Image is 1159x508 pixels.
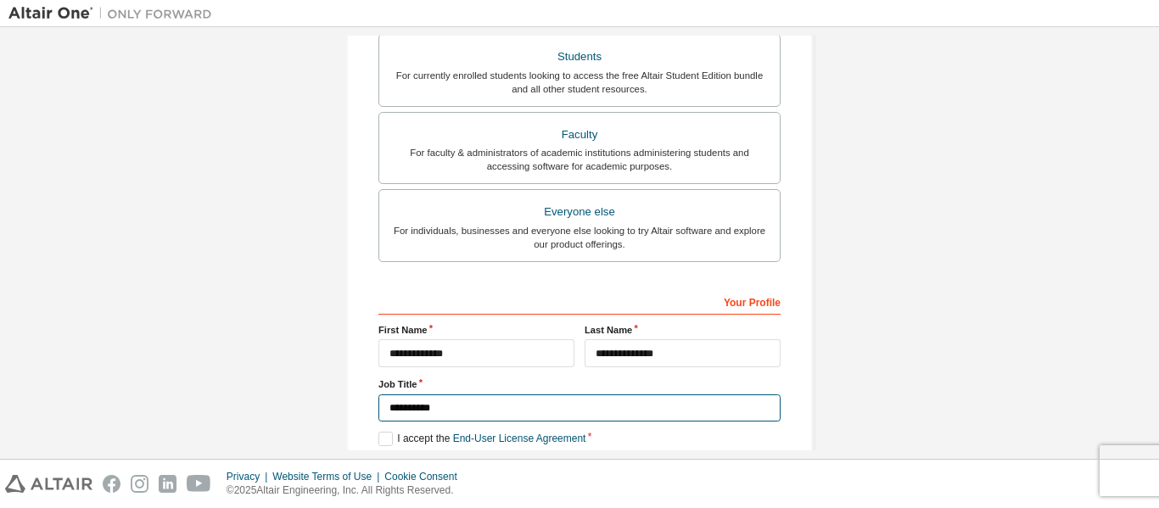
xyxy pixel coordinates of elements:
[378,377,781,391] label: Job Title
[389,224,770,251] div: For individuals, businesses and everyone else looking to try Altair software and explore our prod...
[187,475,211,493] img: youtube.svg
[389,45,770,69] div: Students
[378,323,574,337] label: First Name
[585,323,781,337] label: Last Name
[389,146,770,173] div: For faculty & administrators of academic institutions administering students and accessing softwa...
[384,470,467,483] div: Cookie Consent
[389,200,770,224] div: Everyone else
[378,432,585,446] label: I accept the
[378,287,781,315] div: Your Profile
[389,123,770,147] div: Faculty
[5,475,92,493] img: altair_logo.svg
[131,475,148,493] img: instagram.svg
[272,470,384,483] div: Website Terms of Use
[8,5,221,22] img: Altair One
[103,475,120,493] img: facebook.svg
[227,470,272,483] div: Privacy
[227,483,468,498] p: © 2025 Altair Engineering, Inc. All Rights Reserved.
[453,433,586,444] a: End-User License Agreement
[389,69,770,96] div: For currently enrolled students looking to access the free Altair Student Edition bundle and all ...
[159,475,176,493] img: linkedin.svg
